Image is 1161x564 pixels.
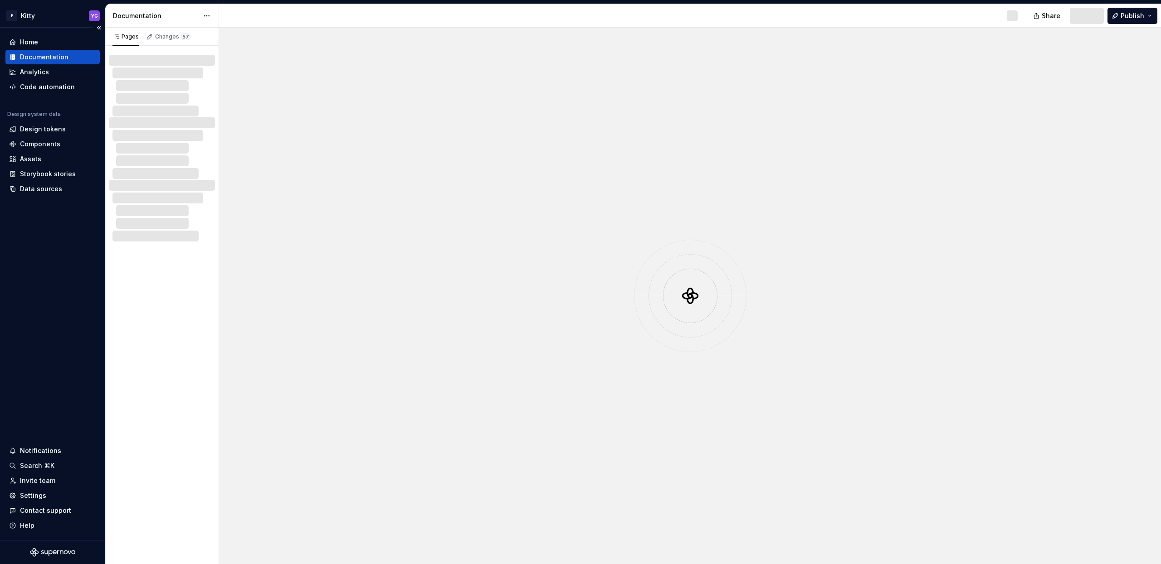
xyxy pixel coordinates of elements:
[5,473,100,488] a: Invite team
[20,154,41,164] div: Assets
[7,111,61,118] div: Design system data
[5,65,100,79] a: Analytics
[5,80,100,94] a: Code automation
[20,446,61,455] div: Notifications
[20,476,55,485] div: Invite team
[5,443,100,458] button: Notifications
[20,125,66,134] div: Design tokens
[91,12,98,19] div: YG
[5,458,100,473] button: Search ⌘K
[20,82,75,92] div: Code automation
[20,491,46,500] div: Settings
[1107,8,1157,24] button: Publish
[20,184,62,193] div: Data sources
[5,182,100,196] a: Data sources
[5,35,100,49] a: Home
[5,167,100,181] a: Storybook stories
[112,33,139,40] div: Pages
[5,518,100,533] button: Help
[6,10,17,21] div: E
[155,33,190,40] div: Changes
[20,140,60,149] div: Components
[30,548,75,557] svg: Supernova Logo
[1029,8,1066,24] button: Share
[20,67,49,77] div: Analytics
[5,122,100,136] a: Design tokens
[20,461,54,470] div: Search ⌘K
[20,53,68,62] div: Documentation
[2,6,103,25] button: EKittyYG
[181,33,190,40] span: 57
[5,503,100,518] button: Contact support
[5,488,100,503] a: Settings
[20,521,34,530] div: Help
[5,137,100,151] a: Components
[20,506,71,515] div: Contact support
[5,152,100,166] a: Assets
[1042,11,1060,20] span: Share
[93,21,105,34] button: Collapse sidebar
[113,11,199,20] div: Documentation
[20,169,76,178] div: Storybook stories
[1121,11,1144,20] span: Publish
[5,50,100,64] a: Documentation
[21,11,35,20] div: Kitty
[20,38,38,47] div: Home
